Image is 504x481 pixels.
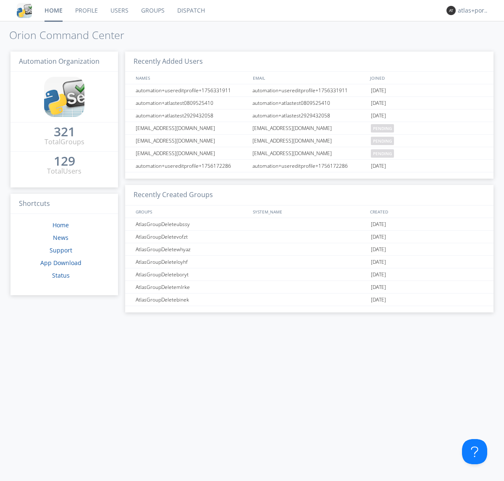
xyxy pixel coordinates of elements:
div: automation+atlastest2929432058 [134,109,250,122]
span: [DATE] [371,256,386,268]
div: AtlasGroupDeletebinek [134,294,250,306]
a: AtlasGroupDeletevofzt[DATE] [125,231,493,243]
div: AtlasGroupDeleteboryt [134,268,250,281]
a: AtlasGroupDeletebinek[DATE] [125,294,493,306]
a: Status [52,271,70,279]
a: 129 [54,157,75,166]
span: [DATE] [371,97,386,109]
a: AtlasGroupDeleteloyhf[DATE] [125,256,493,268]
h3: Recently Created Groups [125,185,493,205]
div: GROUPS [134,205,249,218]
h3: Recently Added Users [125,52,493,72]
div: automation+atlastest0809525410 [250,97,369,109]
div: automation+usereditprofile+1756172286 [134,160,250,172]
a: [EMAIL_ADDRESS][DOMAIN_NAME][EMAIL_ADDRESS][DOMAIN_NAME]pending [125,147,493,160]
a: Home [52,221,69,229]
span: [DATE] [371,84,386,97]
img: cddb5a64eb264b2086981ab96f4c1ba7 [44,77,84,117]
div: EMAIL [251,72,368,84]
span: [DATE] [371,268,386,281]
iframe: Toggle Customer Support [462,439,487,464]
div: 129 [54,157,75,165]
span: [DATE] [371,218,386,231]
div: [EMAIL_ADDRESS][DOMAIN_NAME] [250,122,369,134]
div: AtlasGroupDeleteloyhf [134,256,250,268]
div: AtlasGroupDeletemlrke [134,281,250,293]
div: [EMAIL_ADDRESS][DOMAIN_NAME] [134,135,250,147]
a: automation+atlastest0809525410automation+atlastest0809525410[DATE] [125,97,493,109]
div: automation+atlastest0809525410 [134,97,250,109]
h3: Shortcuts [10,194,118,214]
div: [EMAIL_ADDRESS][DOMAIN_NAME] [134,147,250,159]
a: AtlasGroupDeletemlrke[DATE] [125,281,493,294]
div: [EMAIL_ADDRESS][DOMAIN_NAME] [250,135,369,147]
a: AtlasGroupDeleteubssy[DATE] [125,218,493,231]
img: 373638.png [446,6,456,15]
span: [DATE] [371,109,386,122]
span: [DATE] [371,294,386,306]
a: News [53,234,68,242]
div: automation+atlastest2929432058 [250,109,369,122]
div: NAMES [134,72,249,84]
a: AtlasGroupDeletewhyaz[DATE] [125,243,493,256]
a: 321 [54,127,75,137]
a: [EMAIL_ADDRESS][DOMAIN_NAME][EMAIL_ADDRESS][DOMAIN_NAME]pending [125,122,493,135]
span: [DATE] [371,231,386,243]
div: automation+usereditprofile+1756331911 [250,84,369,96]
div: automation+usereditprofile+1756331911 [134,84,250,96]
div: [EMAIL_ADDRESS][DOMAIN_NAME] [250,147,369,159]
div: [EMAIL_ADDRESS][DOMAIN_NAME] [134,122,250,134]
span: [DATE] [371,243,386,256]
div: AtlasGroupDeleteubssy [134,218,250,230]
div: atlas+portuguese0001 [458,6,489,15]
a: automation+usereditprofile+1756331911automation+usereditprofile+1756331911[DATE] [125,84,493,97]
span: pending [371,124,394,133]
div: Total Groups [45,137,84,147]
a: Support [50,246,72,254]
a: App Download [40,259,81,267]
div: AtlasGroupDeletevofzt [134,231,250,243]
span: pending [371,137,394,145]
span: [DATE] [371,160,386,172]
span: [DATE] [371,281,386,294]
a: [EMAIL_ADDRESS][DOMAIN_NAME][EMAIL_ADDRESS][DOMAIN_NAME]pending [125,135,493,147]
a: automation+atlastest2929432058automation+atlastest2929432058[DATE] [125,109,493,122]
div: Total Users [47,166,81,176]
a: automation+usereditprofile+1756172286automation+usereditprofile+1756172286[DATE] [125,160,493,172]
div: SYSTEM_NAME [251,205,368,218]
div: CREATED [368,205,486,218]
div: JOINED [368,72,486,84]
a: AtlasGroupDeleteboryt[DATE] [125,268,493,281]
span: Automation Organization [19,57,100,66]
div: automation+usereditprofile+1756172286 [250,160,369,172]
div: 321 [54,127,75,136]
span: pending [371,149,394,158]
div: AtlasGroupDeletewhyaz [134,243,250,255]
img: cddb5a64eb264b2086981ab96f4c1ba7 [17,3,32,18]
